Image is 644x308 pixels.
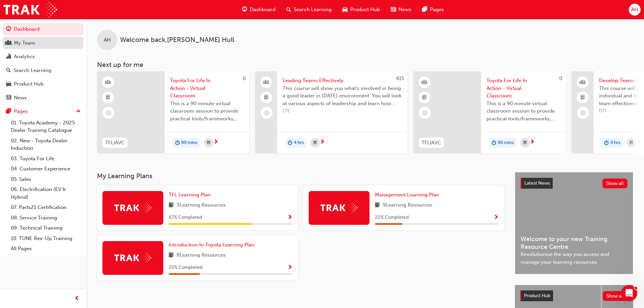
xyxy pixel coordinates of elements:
span: Pages [430,6,444,14]
span: book-icon [169,251,174,260]
div: Analytics [14,53,35,61]
span: 25 % Completed [169,264,202,271]
a: 07. Parts21 Certification [8,202,84,213]
a: Management Learning Plan [375,191,442,199]
span: 22 % Completed [375,214,409,221]
button: Pages [3,105,84,118]
a: Latest NewsShow allWelcome to your new Training Resource CentreRevolutionise the way you access a... [515,172,633,274]
span: Dashboard [250,6,276,14]
span: This is a 90 minute virtual classroom session to provide practical tools/frameworks, behaviours a... [170,100,244,123]
img: Trak [3,2,57,17]
a: 05. Sales [8,174,84,185]
span: Show Progress [287,265,292,271]
a: Product HubShow all [520,290,628,301]
a: pages-iconPages [417,3,449,17]
span: This is a 90 minute virtual classroom session to provide practical tools/frameworks, behaviours a... [486,100,560,123]
a: 04. Customer Experience [8,164,84,174]
span: 4 hrs [294,139,304,147]
span: duration-icon [175,139,180,147]
span: 9 Learning Resources [383,201,432,210]
span: Revolutionise the way you access and manage your learning resources. [521,251,627,266]
span: next-icon [636,139,641,145]
span: Product Hub [350,6,380,14]
span: next-icon [320,139,325,145]
button: AH [629,4,641,16]
span: book-icon [169,201,174,210]
span: calendar-icon [313,139,317,147]
span: guage-icon [6,26,11,32]
span: Product Hub [524,293,550,299]
span: TFLIAVC [105,139,125,147]
div: Product Hub [14,80,44,88]
span: 3 Learning Resources [176,201,226,210]
span: booktick-icon [264,93,269,102]
span: Latest News [524,180,550,186]
span: News [399,6,411,14]
span: learningResourceType_INSTRUCTOR_LED-icon [422,78,427,87]
span: people-icon [6,40,11,46]
button: Show all [602,179,628,188]
span: AH [631,6,638,14]
a: My Team [3,37,84,49]
span: up-icon [76,107,81,116]
span: 4 hrs [610,139,620,147]
h3: Next up for me [86,61,644,69]
span: Welcome to your new Training Resource Centre [521,235,627,251]
div: Search Learning [14,67,51,74]
a: 02. New - Toyota Dealer Induction [8,136,84,153]
span: book-icon [375,201,380,210]
div: News [14,94,27,102]
span: 90 mins [181,139,197,147]
img: Trak [114,253,151,263]
span: people-icon [580,78,585,87]
button: Show Progress [494,213,499,222]
span: learningResourceType_INSTRUCTOR_LED-icon [106,78,111,87]
span: 0 [559,75,562,81]
span: 0 [243,75,246,81]
a: Dashboard [3,23,84,35]
span: Management Learning Plan [375,192,439,198]
a: Analytics [3,50,84,63]
span: search-icon [286,5,291,14]
span: Show Progress [494,215,499,221]
h3: My Learning Plans [97,172,504,180]
span: people-icon [264,78,269,87]
a: 0TFLIAVCToyota For Life In Action - Virtual ClassroomThis is a 90 minute virtual classroom sessio... [97,71,249,153]
span: TFL Learning Plan [169,192,211,198]
span: next-icon [530,139,535,145]
a: Product Hub [3,78,84,90]
iframe: Intercom live chat [621,285,637,301]
span: Search Learning [294,6,332,14]
span: calendar-icon [630,139,633,147]
span: Introduction to Toyota Learning Plan [169,242,255,248]
a: 01. Toyota Academy - 2025 Dealer Training Catalogue [8,118,84,136]
span: duration-icon [604,139,609,147]
span: AH [104,36,111,44]
span: news-icon [6,95,11,101]
span: pages-icon [6,109,11,115]
span: chart-icon [6,54,11,60]
span: booktick-icon [106,93,111,102]
a: 415Leading Teams EffectivelyThis course will show you what's involved in being a good leader in [... [255,71,407,153]
span: Toyota For Life In Action - Virtual Classroom [486,77,560,100]
div: My Team [14,39,35,47]
span: learningRecordVerb_NONE-icon [264,110,270,116]
span: LTE [283,107,402,115]
button: DashboardMy TeamAnalyticsSearch LearningProduct HubNews [3,22,84,105]
span: 90 mins [498,139,514,147]
span: learningRecordVerb_NONE-icon [422,110,428,116]
span: Show Progress [287,215,292,221]
a: Latest NewsShow all [521,178,627,189]
span: pages-icon [422,5,427,14]
a: 09. Technical Training [8,223,84,233]
span: duration-icon [288,139,292,147]
span: car-icon [6,81,11,87]
span: Toyota For Life In Action - Virtual Classroom [170,77,244,100]
span: Welcome back , [PERSON_NAME] Hull [120,36,234,44]
span: 415 [396,75,404,81]
a: car-iconProduct Hub [337,3,385,17]
img: Trak [114,203,151,213]
span: This course will show you what's involved in being a good leader in [DATE] environment. You will ... [283,85,402,108]
span: duration-icon [492,139,496,147]
span: booktick-icon [422,93,427,102]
